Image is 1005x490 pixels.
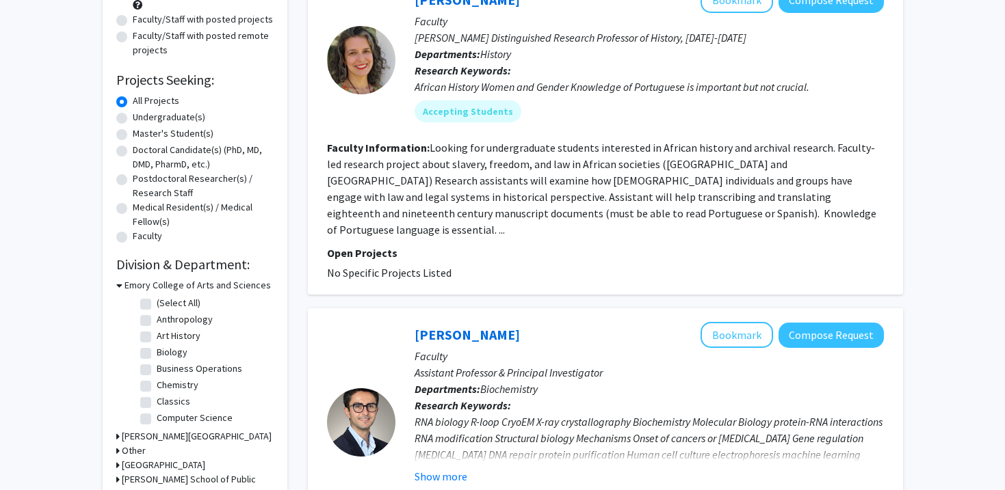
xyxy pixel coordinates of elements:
[415,100,521,122] mat-chip: Accepting Students
[157,362,242,376] label: Business Operations
[157,378,198,392] label: Chemistry
[133,126,213,141] label: Master's Student(s)
[157,345,187,359] label: Biology
[122,444,146,458] h3: Other
[116,256,274,273] h2: Division & Department:
[133,229,162,243] label: Faculty
[133,143,274,172] label: Doctoral Candidate(s) (PhD, MD, DMD, PharmD, etc.)
[157,329,200,343] label: Art History
[327,266,452,280] span: No Specific Projects Listed
[415,29,884,46] p: [PERSON_NAME] Distinguished Research Professor of History, [DATE]-[DATE]
[157,296,200,310] label: (Select All)
[327,141,430,154] b: Faculty Information:
[133,110,205,124] label: Undergraduate(s)
[415,326,520,343] a: [PERSON_NAME]
[125,278,271,292] h3: Emory College of Arts and Sciences
[10,428,58,480] iframe: Chat
[701,322,773,348] button: Add Charles Bou-Nader to Bookmarks
[133,29,274,57] label: Faculty/Staff with posted remote projects
[415,47,480,61] b: Departments:
[415,382,480,396] b: Departments:
[415,468,467,485] button: Show more
[133,172,274,200] label: Postdoctoral Researcher(s) / Research Staff
[415,364,884,381] p: Assistant Professor & Principal Investigator
[415,13,884,29] p: Faculty
[415,64,511,77] b: Research Keywords:
[480,382,538,396] span: Biochemistry
[779,323,884,348] button: Compose Request to Charles Bou-Nader
[157,394,190,409] label: Classics
[116,72,274,88] h2: Projects Seeking:
[157,427,201,441] label: Economics
[133,94,179,108] label: All Projects
[415,79,884,95] div: African History Women and Gender Knowledge of Portuguese is important but not crucial.
[415,398,511,412] b: Research Keywords:
[122,429,272,444] h3: [PERSON_NAME][GEOGRAPHIC_DATA]
[415,348,884,364] p: Faculty
[133,200,274,229] label: Medical Resident(s) / Medical Fellow(s)
[157,411,233,425] label: Computer Science
[122,458,205,472] h3: [GEOGRAPHIC_DATA]
[157,312,213,327] label: Anthropology
[327,141,876,236] fg-read-more: Looking for undergraduate students interested in African history and archival research. Faculty-l...
[327,245,884,261] p: Open Projects
[415,413,884,479] div: RNA biology R-loop CryoEM X-ray crystallography Biochemistry Molecular Biology protein-RNA intera...
[133,12,273,27] label: Faculty/Staff with posted projects
[480,47,511,61] span: History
